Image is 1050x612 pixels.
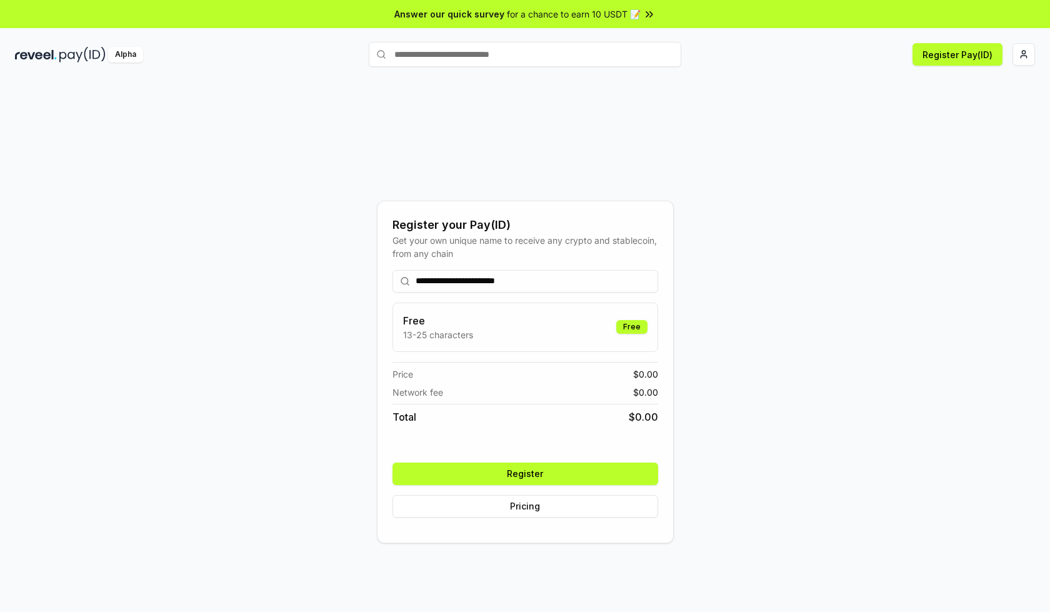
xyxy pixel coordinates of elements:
img: pay_id [59,47,106,63]
span: Network fee [392,386,443,399]
button: Register Pay(ID) [912,43,1002,66]
div: Register your Pay(ID) [392,216,658,234]
span: $ 0.00 [633,386,658,399]
button: Register [392,463,658,485]
span: $ 0.00 [633,368,658,381]
span: for a chance to earn 10 USDT 📝 [507,8,641,21]
img: reveel_dark [15,47,57,63]
span: Total [392,409,416,424]
p: 13-25 characters [403,328,473,341]
span: Answer our quick survey [394,8,504,21]
span: $ 0.00 [629,409,658,424]
div: Alpha [108,47,143,63]
span: Price [392,368,413,381]
div: Get your own unique name to receive any crypto and stablecoin, from any chain [392,234,658,260]
button: Pricing [392,495,658,518]
div: Free [616,320,647,334]
h3: Free [403,313,473,328]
